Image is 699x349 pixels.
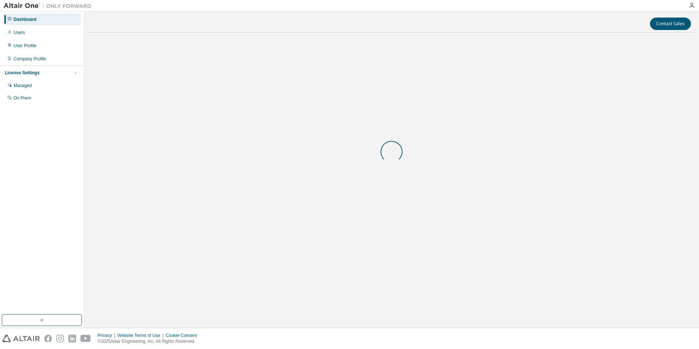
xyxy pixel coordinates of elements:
[166,333,201,338] div: Cookie Consent
[14,30,25,35] div: Users
[14,43,37,49] div: User Profile
[14,95,31,101] div: On Prem
[44,335,52,342] img: facebook.svg
[650,18,691,30] button: Contact Sales
[2,335,40,342] img: altair_logo.svg
[14,56,46,62] div: Company Profile
[98,333,117,338] div: Privacy
[14,83,32,89] div: Managed
[4,2,95,10] img: Altair One
[80,335,91,342] img: youtube.svg
[5,70,39,76] div: License Settings
[98,338,201,345] p: © 2025 Altair Engineering, Inc. All Rights Reserved.
[14,16,37,22] div: Dashboard
[68,335,76,342] img: linkedin.svg
[56,335,64,342] img: instagram.svg
[117,333,166,338] div: Website Terms of Use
